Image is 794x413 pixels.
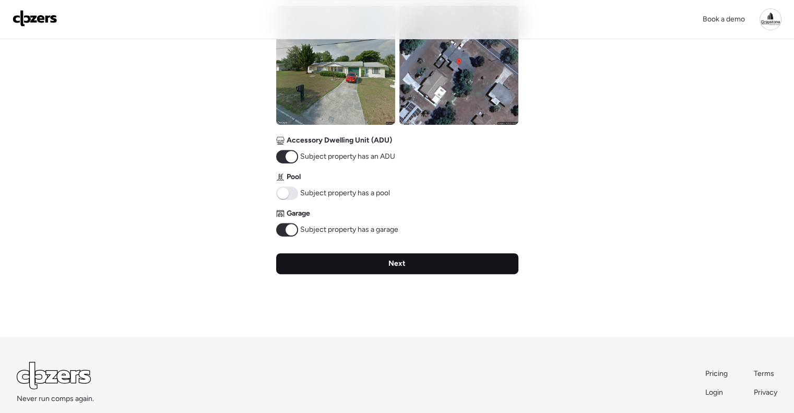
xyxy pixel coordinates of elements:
span: Never run comps again. [17,394,94,404]
span: Pricing [705,369,728,378]
span: Pool [287,172,301,182]
span: Accessory Dwelling Unit (ADU) [287,135,392,146]
span: Garage [287,208,310,219]
span: Subject property has an ADU [300,151,395,162]
span: Book a demo [703,15,745,23]
span: Next [388,258,406,269]
span: Terms [754,369,774,378]
img: Logo [13,10,57,27]
a: Login [705,387,729,398]
span: Subject property has a garage [300,225,398,235]
img: Logo Light [17,362,91,390]
a: Pricing [705,369,729,379]
span: Login [705,388,723,397]
span: Privacy [754,388,777,397]
a: Privacy [754,387,777,398]
a: Terms [754,369,777,379]
span: Subject property has a pool [300,188,390,198]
